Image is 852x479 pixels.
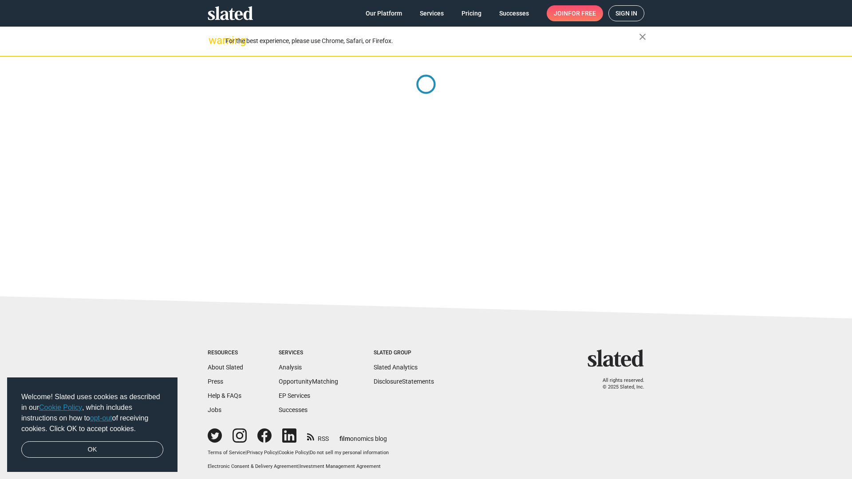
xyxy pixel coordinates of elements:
[300,463,381,469] a: Investment Management Agreement
[547,5,603,21] a: Joinfor free
[279,378,338,385] a: OpportunityMatching
[208,463,298,469] a: Electronic Consent & Delivery Agreement
[615,6,637,21] span: Sign in
[279,406,308,413] a: Successes
[279,364,302,371] a: Analysis
[413,5,451,21] a: Services
[492,5,536,21] a: Successes
[339,435,350,442] span: film
[608,5,644,21] a: Sign in
[568,5,596,21] span: for free
[593,377,644,390] p: All rights reserved. © 2025 Slated, Inc.
[420,5,444,21] span: Services
[245,450,247,455] span: |
[7,377,177,472] div: cookieconsent
[225,35,639,47] div: For the best experience, please use Chrome, Safari, or Firefox.
[247,450,277,455] a: Privacy Policy
[208,392,241,399] a: Help & FAQs
[366,5,402,21] span: Our Platform
[209,35,219,46] mat-icon: warning
[454,5,489,21] a: Pricing
[21,441,163,458] a: dismiss cookie message
[279,392,310,399] a: EP Services
[499,5,529,21] span: Successes
[208,406,221,413] a: Jobs
[554,5,596,21] span: Join
[339,428,387,443] a: filmonomics blog
[208,349,243,357] div: Resources
[208,450,245,455] a: Terms of Service
[90,414,112,422] a: opt-out
[308,450,310,455] span: |
[374,364,418,371] a: Slated Analytics
[461,5,481,21] span: Pricing
[208,378,223,385] a: Press
[298,463,300,469] span: |
[277,450,279,455] span: |
[279,450,308,455] a: Cookie Policy
[208,364,243,371] a: About Slated
[374,378,434,385] a: DisclosureStatements
[39,404,82,411] a: Cookie Policy
[307,429,329,443] a: RSS
[637,31,648,42] mat-icon: close
[374,349,434,357] div: Slated Group
[310,450,389,456] button: Do not sell my personal information
[279,349,338,357] div: Services
[21,392,163,434] span: Welcome! Slated uses cookies as described in our , which includes instructions on how to of recei...
[359,5,409,21] a: Our Platform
